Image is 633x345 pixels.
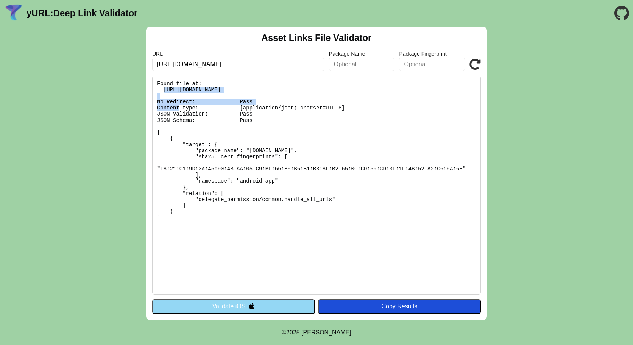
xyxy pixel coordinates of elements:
img: appleIcon.svg [248,303,255,309]
label: Package Name [329,51,395,57]
input: Optional [399,58,465,71]
a: Michael Ibragimchayev's Personal Site [301,329,351,336]
pre: Found file at: [URL][DOMAIN_NAME] No Redirect: Pass Content-type: [application/json; charset=UTF-... [152,76,481,295]
label: URL [152,51,324,57]
h2: Asset Links File Validator [262,33,372,43]
input: Optional [329,58,395,71]
input: Required [152,58,324,71]
button: Validate iOS [152,299,315,314]
div: Copy Results [322,303,477,310]
footer: © [282,320,351,345]
img: yURL Logo [4,3,23,23]
span: 2025 [286,329,300,336]
button: Copy Results [318,299,481,314]
a: yURL:Deep Link Validator [27,8,137,19]
label: Package Fingerprint [399,51,465,57]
